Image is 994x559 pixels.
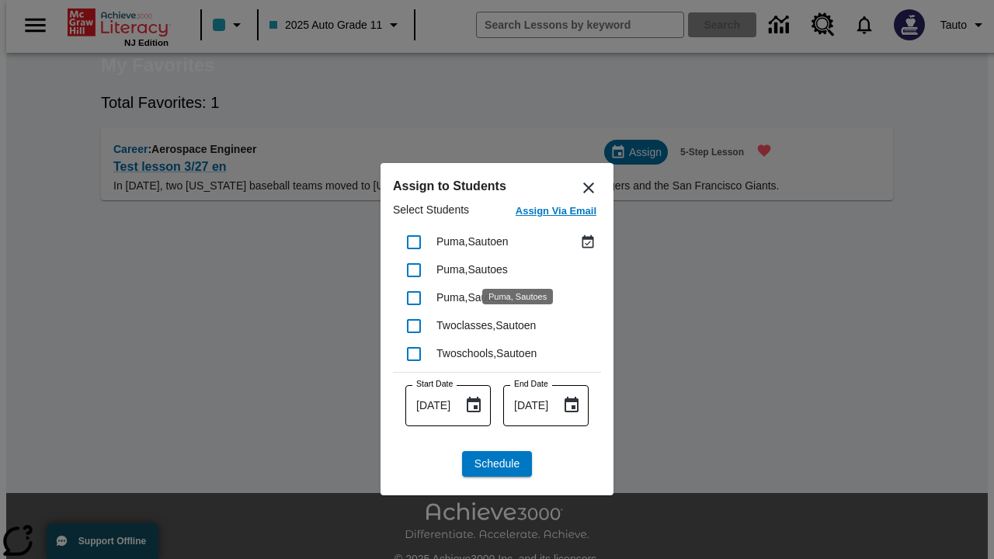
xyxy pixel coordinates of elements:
[405,385,452,426] input: MMMM-DD-YYYY
[514,378,548,390] label: End Date
[416,378,453,390] label: Start Date
[436,319,536,332] span: Twoclasses , Sautoen
[474,456,520,472] span: Schedule
[393,175,601,197] h6: Assign to Students
[436,290,600,306] div: Puma, Sautoss
[482,289,553,304] div: Puma, Sautoes
[436,318,600,334] div: Twoclasses, Sautoen
[458,390,489,421] button: Choose date, selected date is Sep 1, 2025
[516,203,596,220] h6: Assign Via Email
[436,262,600,278] div: Puma, Sautoes
[436,263,508,276] span: Puma , Sautoes
[462,451,532,477] button: Schedule
[570,169,607,207] button: Close
[436,347,537,359] span: Twoschools , Sautoen
[436,235,509,248] span: Puma , Sautoen
[503,385,550,426] input: MMMM-DD-YYYY
[436,291,507,304] span: Puma , Sautoss
[436,234,576,250] div: Puma, Sautoen
[511,202,601,224] button: Assign Via Email
[556,390,587,421] button: Choose date, selected date is Sep 1, 2025
[393,202,469,224] p: Select Students
[576,231,600,254] button: Assigned Sep 1 to Sep 1
[436,345,600,362] div: Twoschools, Sautoen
